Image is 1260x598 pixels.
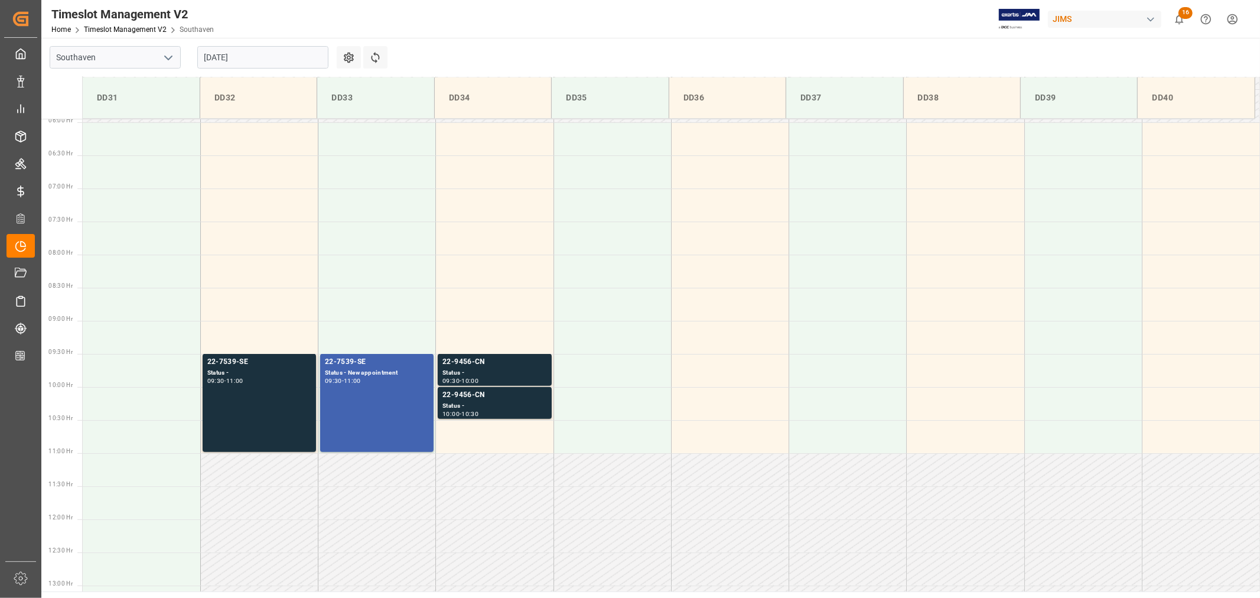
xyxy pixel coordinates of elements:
[442,401,546,411] div: Status -
[51,5,214,23] div: Timeslot Management V2
[461,411,478,417] div: 10:30
[442,356,546,368] div: 22-9456-CN
[51,25,71,34] a: Home
[92,87,190,109] div: DD31
[1166,6,1193,32] button: show 16 new notifications
[48,216,73,223] span: 07:30 Hr
[325,356,429,368] div: 22-7539-SE
[1178,7,1193,19] span: 16
[50,46,181,69] input: Type to search/select
[442,378,460,383] div: 09:30
[796,87,893,109] div: DD37
[48,349,73,355] span: 09:30 Hr
[48,316,73,322] span: 09:00 Hr
[207,356,311,368] div: 22-7539-SE
[1193,6,1219,32] button: Help Center
[197,46,328,69] input: MM-DD-YYYY
[226,378,243,383] div: 11:00
[84,25,167,34] a: Timeslot Management V2
[207,368,311,378] div: Status -
[913,87,1011,109] div: DD38
[325,368,429,378] div: Status - New appointment
[1048,11,1161,28] div: JIMS
[460,411,461,417] div: -
[159,48,177,67] button: open menu
[999,9,1040,30] img: Exertis%20JAM%20-%20Email%20Logo.jpg_1722504956.jpg
[48,580,73,587] span: 13:00 Hr
[48,249,73,256] span: 08:00 Hr
[344,378,361,383] div: 11:00
[679,87,776,109] div: DD36
[444,87,542,109] div: DD34
[48,481,73,487] span: 11:30 Hr
[327,87,424,109] div: DD33
[442,411,460,417] div: 10:00
[48,183,73,190] span: 07:00 Hr
[1030,87,1128,109] div: DD39
[561,87,659,109] div: DD35
[210,87,307,109] div: DD32
[48,415,73,421] span: 10:30 Hr
[342,378,344,383] div: -
[461,378,478,383] div: 10:00
[48,117,73,123] span: 06:00 Hr
[442,368,546,378] div: Status -
[48,150,73,157] span: 06:30 Hr
[48,448,73,454] span: 11:00 Hr
[207,378,224,383] div: 09:30
[48,282,73,289] span: 08:30 Hr
[224,378,226,383] div: -
[48,382,73,388] span: 10:00 Hr
[460,378,461,383] div: -
[48,547,73,554] span: 12:30 Hr
[1147,87,1245,109] div: DD40
[325,378,342,383] div: 09:30
[442,389,546,401] div: 22-9456-CN
[48,514,73,521] span: 12:00 Hr
[1048,8,1166,30] button: JIMS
